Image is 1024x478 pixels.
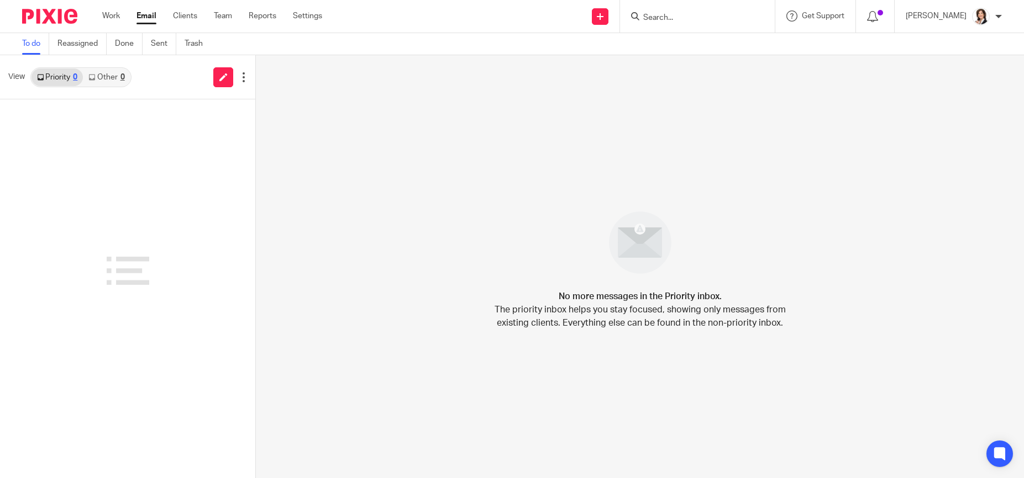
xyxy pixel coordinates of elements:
[8,71,25,83] span: View
[906,10,967,22] p: [PERSON_NAME]
[73,73,77,81] div: 0
[102,10,120,22] a: Work
[559,290,722,303] h4: No more messages in the Priority inbox.
[802,12,844,20] span: Get Support
[22,33,49,55] a: To do
[249,10,276,22] a: Reports
[120,73,125,81] div: 0
[83,68,130,86] a: Other0
[493,303,786,330] p: The priority inbox helps you stay focused, showing only messages from existing clients. Everythin...
[31,68,83,86] a: Priority0
[972,8,990,25] img: BW%20Website%203%20-%20square.jpg
[214,10,232,22] a: Team
[173,10,197,22] a: Clients
[642,13,742,23] input: Search
[602,204,679,281] img: image
[115,33,143,55] a: Done
[136,10,156,22] a: Email
[185,33,211,55] a: Trash
[293,10,322,22] a: Settings
[57,33,107,55] a: Reassigned
[22,9,77,24] img: Pixie
[151,33,176,55] a: Sent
